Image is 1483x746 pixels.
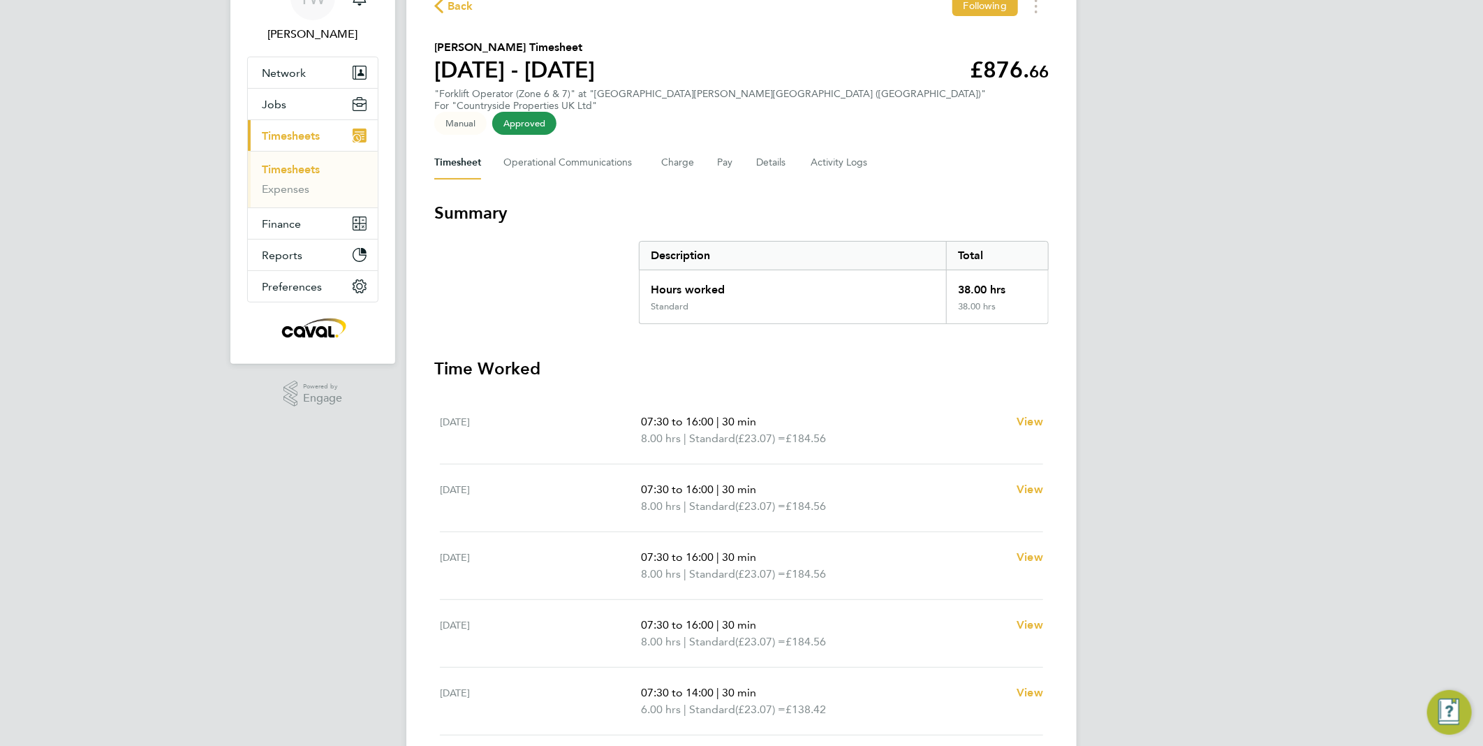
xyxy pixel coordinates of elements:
span: Standard [689,701,735,718]
span: Tim Wells [247,26,378,43]
h3: Summary [434,202,1049,224]
button: Finance [248,208,378,239]
span: | [716,550,719,564]
span: 30 min [722,415,756,428]
span: (£23.07) = [735,635,785,648]
span: Finance [262,217,301,231]
span: 8.00 hrs [641,567,681,580]
button: Engage Resource Center [1427,690,1472,735]
span: | [684,635,686,648]
span: | [716,483,719,496]
span: £184.56 [785,499,826,513]
img: caval-logo-retina.png [278,316,348,339]
span: View [1017,686,1043,699]
span: 8.00 hrs [641,635,681,648]
span: Standard [689,498,735,515]
span: 8.00 hrs [641,432,681,445]
span: | [716,686,719,699]
span: Reports [262,249,302,262]
span: | [684,432,686,445]
span: 07:30 to 14:00 [641,686,714,699]
span: £184.56 [785,635,826,648]
span: 30 min [722,483,756,496]
span: This timesheet was manually created. [434,112,487,135]
div: [DATE] [440,414,641,447]
span: 07:30 to 16:00 [641,483,714,496]
span: View [1017,415,1043,428]
span: View [1017,483,1043,496]
a: View [1017,481,1043,498]
div: [DATE] [440,685,641,718]
button: Reports [248,240,378,270]
span: Standard [689,566,735,583]
span: This timesheet has been approved. [492,112,556,135]
span: £184.56 [785,432,826,445]
span: View [1017,618,1043,631]
span: | [716,415,719,428]
span: | [684,567,686,580]
button: Timesheet [434,146,481,180]
span: Timesheets [262,129,320,142]
span: 6.00 hrs [641,703,681,716]
span: Powered by [303,381,342,393]
button: Operational Communications [503,146,639,180]
div: Hours worked [640,270,946,301]
span: 30 min [722,550,756,564]
a: Expenses [262,182,309,196]
button: Preferences [248,271,378,302]
span: | [684,499,686,513]
div: Standard [651,301,688,312]
div: [DATE] [440,549,641,583]
span: | [684,703,686,716]
span: 8.00 hrs [641,499,681,513]
button: Network [248,57,378,88]
span: 66 [1029,61,1049,82]
a: View [1017,414,1043,430]
span: £184.56 [785,567,826,580]
a: View [1017,617,1043,634]
span: Standard [689,430,735,447]
a: View [1017,549,1043,566]
span: 07:30 to 16:00 [641,618,714,631]
span: (£23.07) = [735,567,785,580]
span: 30 min [722,686,756,699]
div: [DATE] [440,481,641,515]
span: Preferences [262,280,322,293]
span: 30 min [722,618,756,631]
button: Timesheets [248,120,378,151]
h3: Time Worked [434,358,1049,380]
span: (£23.07) = [735,703,785,716]
div: Timesheets [248,151,378,207]
a: Go to home page [247,316,378,339]
span: 07:30 to 16:00 [641,415,714,428]
button: Charge [661,146,695,180]
div: 38.00 hrs [946,270,1048,301]
button: Pay [717,146,734,180]
div: 38.00 hrs [946,301,1048,323]
a: View [1017,685,1043,701]
app-decimal: £876. [970,57,1049,83]
span: Jobs [262,98,286,111]
a: Powered byEngage [283,381,343,407]
button: Jobs [248,89,378,119]
a: Timesheets [262,163,320,176]
div: [DATE] [440,617,641,650]
div: Description [640,242,946,270]
span: | [716,618,719,631]
div: "Forklift Operator (Zone 6 & 7)" at "[GEOGRAPHIC_DATA][PERSON_NAME][GEOGRAPHIC_DATA] ([GEOGRAPHIC... [434,88,986,112]
button: Details [756,146,788,180]
span: (£23.07) = [735,432,785,445]
span: Standard [689,634,735,650]
div: Total [946,242,1048,270]
span: 07:30 to 16:00 [641,550,714,564]
span: £138.42 [785,703,826,716]
div: For "Countryside Properties UK Ltd" [434,100,986,112]
button: Activity Logs [811,146,869,180]
h2: [PERSON_NAME] Timesheet [434,39,595,56]
div: Summary [639,241,1049,324]
h1: [DATE] - [DATE] [434,56,595,84]
span: View [1017,550,1043,564]
span: (£23.07) = [735,499,785,513]
span: Network [262,66,306,80]
span: Engage [303,393,342,404]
